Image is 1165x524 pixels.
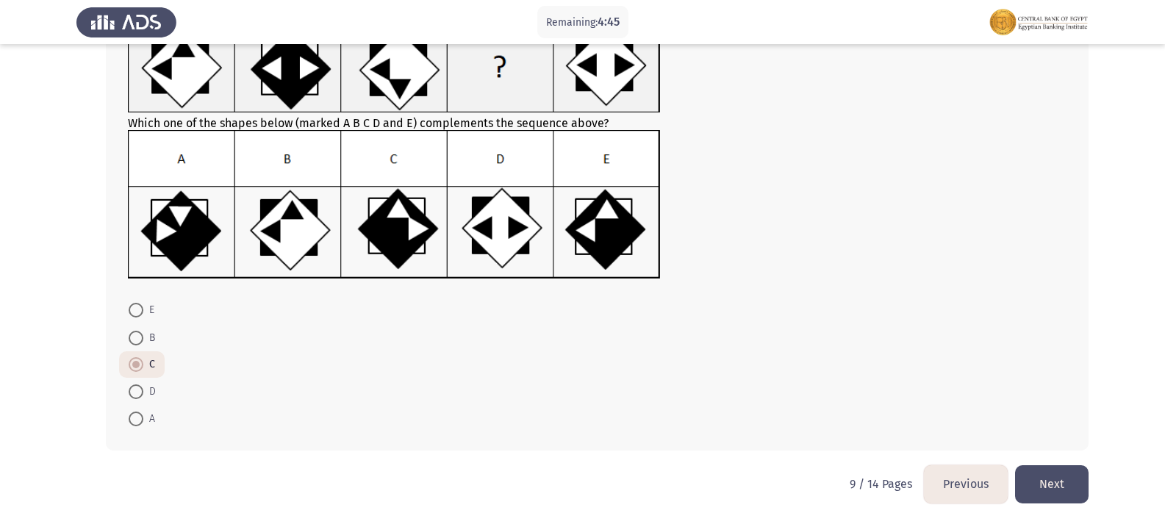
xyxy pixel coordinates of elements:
[850,477,912,491] p: 9 / 14 Pages
[143,301,154,319] span: E
[598,15,620,29] span: 4:45
[143,329,155,347] span: B
[143,410,155,428] span: A
[989,1,1089,43] img: Assessment logo of FOCUS Assessment 3 Modules EN
[546,13,620,32] p: Remaining:
[76,1,176,43] img: Assess Talent Management logo
[924,465,1008,503] button: load previous page
[1015,465,1089,503] button: load next page
[143,383,156,401] span: D
[128,130,661,279] img: UkFYMDAxMDhCLnBuZzE2MjIwMzUwMjgyNzM=.png
[128,20,1067,282] div: Which one of the shapes below (marked A B C D and E) complements the sequence above?
[128,20,661,113] img: UkFYMDAxMDhBLnBuZzE2MjIwMzQ5MzczOTY=.png
[143,356,155,373] span: C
